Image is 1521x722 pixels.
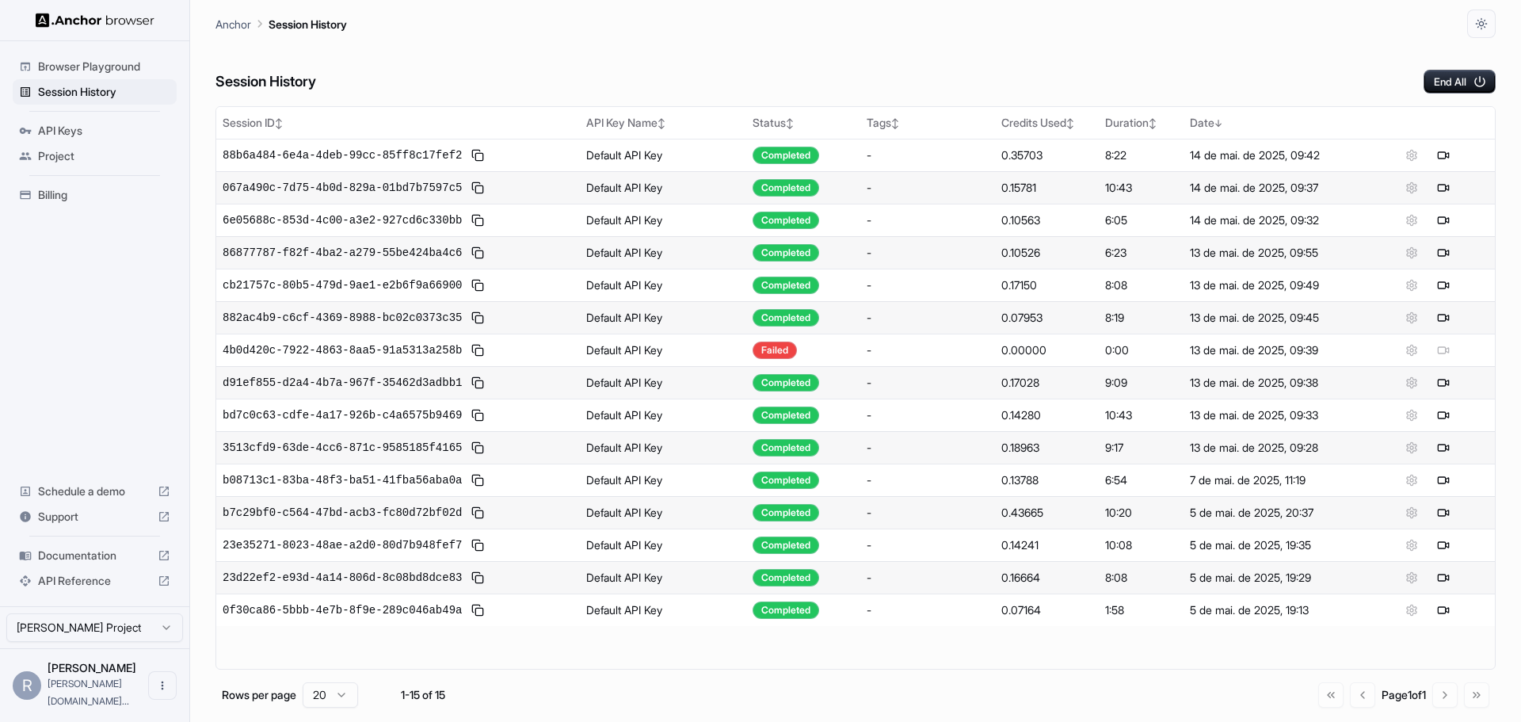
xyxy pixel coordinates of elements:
div: Session ID [223,115,574,131]
td: Default API Key [580,139,746,171]
div: 13 de mai. de 2025, 09:33 [1190,407,1354,423]
div: 0.13788 [1001,472,1092,488]
div: Completed [753,309,819,327]
div: 0.43665 [1001,505,1092,521]
td: Default API Key [580,399,746,431]
div: Completed [753,472,819,489]
div: 0.10563 [1001,212,1092,228]
div: API Key Name [586,115,740,131]
div: - [867,407,989,423]
div: Browser Playground [13,54,177,79]
nav: breadcrumb [215,15,347,32]
td: Default API Key [580,269,746,301]
td: Default API Key [580,529,746,561]
div: 5 de mai. de 2025, 19:29 [1190,570,1354,586]
div: 5 de mai. de 2025, 20:37 [1190,505,1354,521]
td: Default API Key [580,366,746,399]
span: 067a490c-7d75-4b0d-829a-01bd7b7597c5 [223,180,462,196]
div: 0.17150 [1001,277,1092,293]
div: - [867,602,989,618]
span: 23d22ef2-e93d-4a14-806d-8c08bd8dce83 [223,570,462,586]
p: Anchor [215,16,251,32]
div: 6:05 [1105,212,1176,228]
div: 0.14241 [1001,537,1092,553]
div: 0.10526 [1001,245,1092,261]
span: 6e05688c-853d-4c00-a3e2-927cd6c330bb [223,212,462,228]
div: Page 1 of 1 [1382,687,1426,703]
div: - [867,277,989,293]
div: 14 de mai. de 2025, 09:32 [1190,212,1354,228]
span: cb21757c-80b5-479d-9ae1-e2b6f9a66900 [223,277,462,293]
div: - [867,537,989,553]
span: ↕ [891,117,899,129]
div: 5 de mai. de 2025, 19:13 [1190,602,1354,618]
span: ↕ [1149,117,1157,129]
div: Completed [753,147,819,164]
div: 5 de mai. de 2025, 19:35 [1190,537,1354,553]
td: Default API Key [580,431,746,464]
div: Schedule a demo [13,479,177,504]
div: 0.35703 [1001,147,1092,163]
div: Completed [753,277,819,294]
div: Completed [753,569,819,586]
div: - [867,310,989,326]
span: b08713c1-83ba-48f3-ba51-41fba56aba0a [223,472,462,488]
span: bd7c0c63-cdfe-4a17-926b-c4a6575b9469 [223,407,462,423]
div: 0.15781 [1001,180,1092,196]
div: Credits Used [1001,115,1092,131]
div: 14 de mai. de 2025, 09:42 [1190,147,1354,163]
td: Default API Key [580,171,746,204]
span: API Reference [38,573,151,589]
td: Default API Key [580,301,746,334]
span: Project [38,148,170,164]
button: End All [1424,70,1496,94]
td: Default API Key [580,334,746,366]
span: Rafael Ferrari [48,661,136,674]
span: 88b6a484-6e4a-4deb-99cc-85ff8c17fef2 [223,147,462,163]
span: ↕ [1066,117,1074,129]
div: 6:23 [1105,245,1176,261]
span: 0f30ca86-5bbb-4e7b-8f9e-289c046ab49a [223,602,462,618]
div: Completed [753,244,819,262]
div: API Keys [13,118,177,143]
div: 0.00000 [1001,342,1092,358]
span: ↕ [786,117,794,129]
div: Completed [753,537,819,554]
span: b7c29bf0-c564-47bd-acb3-fc80d72bf02d [223,505,462,521]
div: API Reference [13,568,177,594]
div: - [867,505,989,521]
div: Failed [753,342,797,359]
span: Schedule a demo [38,483,151,499]
div: 7 de mai. de 2025, 11:19 [1190,472,1354,488]
span: Billing [38,187,170,203]
div: 0.16664 [1001,570,1092,586]
td: Default API Key [580,464,746,496]
td: Default API Key [580,594,746,626]
div: 0.18963 [1001,440,1092,456]
div: Completed [753,179,819,197]
div: 13 de mai. de 2025, 09:39 [1190,342,1354,358]
div: 0.14280 [1001,407,1092,423]
td: Default API Key [580,561,746,594]
h6: Session History [215,71,316,94]
span: Support [38,509,151,525]
div: 1:58 [1105,602,1176,618]
div: - [867,342,989,358]
div: Completed [753,504,819,521]
div: Date [1190,115,1354,131]
div: Completed [753,439,819,457]
div: Project [13,143,177,169]
span: 86877787-f82f-4ba2-a279-55be424ba4c6 [223,245,462,261]
div: Duration [1105,115,1176,131]
div: - [867,440,989,456]
div: 8:22 [1105,147,1176,163]
div: 8:08 [1105,277,1176,293]
p: Session History [269,16,347,32]
div: 13 de mai. de 2025, 09:55 [1190,245,1354,261]
div: 0:00 [1105,342,1176,358]
div: Completed [753,407,819,424]
div: - [867,570,989,586]
img: Anchor Logo [36,13,154,28]
button: Open menu [148,671,177,700]
div: 8:08 [1105,570,1176,586]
